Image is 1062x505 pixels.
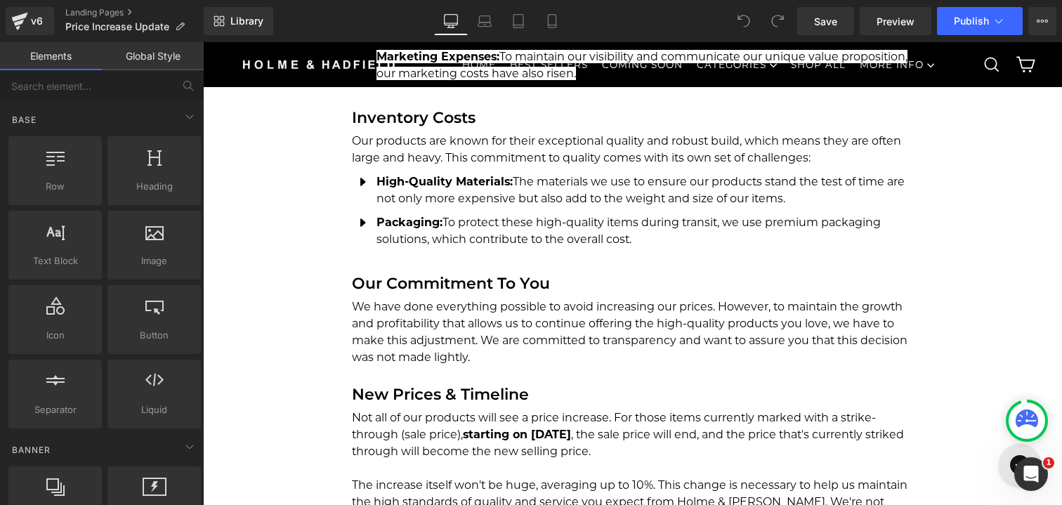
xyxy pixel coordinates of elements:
span: Base [11,113,38,126]
a: Landing Pages [65,7,204,18]
button: Redo [763,7,792,35]
span: Save [814,14,837,29]
a: Desktop [434,7,468,35]
h3: Inventory costs [149,68,711,84]
span: Library [230,15,263,27]
p: The materials we use to ensure our products stand the test of time are not only more expensive bu... [173,131,711,165]
p: The increase itself won't be huge, averaging up to 10%. This change is necessary to help us maint... [149,435,711,485]
a: New Library [204,7,273,35]
h3: New Prices & Timeline [149,345,711,360]
p: Not all of our products will see a price increase. For those items currently marked with a strike... [149,367,711,418]
span: Publish [954,15,989,27]
div: v6 [28,12,46,30]
span: Row [13,179,98,194]
button: Open gorgias live chat [7,5,49,47]
span: Button [112,328,197,343]
strong: starting on [DATE] [260,386,368,399]
span: Heading [112,179,197,194]
h3: Our commitment to you [149,234,711,249]
span: Icon [13,328,98,343]
p: Our products are known for their exceptional quality and robust build, which means they are often... [149,91,711,124]
span: Liquid [112,402,197,417]
a: Global Style [102,42,204,70]
span: 1 [1043,457,1054,468]
span: Price Increase Update [65,21,169,32]
span: Separator [13,402,98,417]
button: More [1028,7,1056,35]
p: We have done everything possible to avoid increasing our prices. However, to maintain the growth ... [149,256,711,324]
a: v6 [6,7,54,35]
strong: High-Quality Materials: [173,133,310,146]
button: Publish [937,7,1023,35]
span: Marketing Expenses: [173,8,296,21]
strong: Packaging: [173,173,240,187]
span: Banner [11,443,52,457]
a: Mobile [535,7,569,35]
span: Text Block [13,254,98,268]
span: Preview [877,14,914,29]
a: Laptop [468,7,501,35]
button: Undo [730,7,758,35]
span: Image [112,254,197,268]
a: Preview [860,7,931,35]
p: To protect these high-quality items during transit, we use premium packaging solutions, which con... [173,172,711,206]
iframe: Intercom live chat [1014,457,1048,491]
span: To maintain our visibility and communicate our unique value proposition, our marketing costs have... [173,8,704,38]
a: Tablet [501,7,535,35]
